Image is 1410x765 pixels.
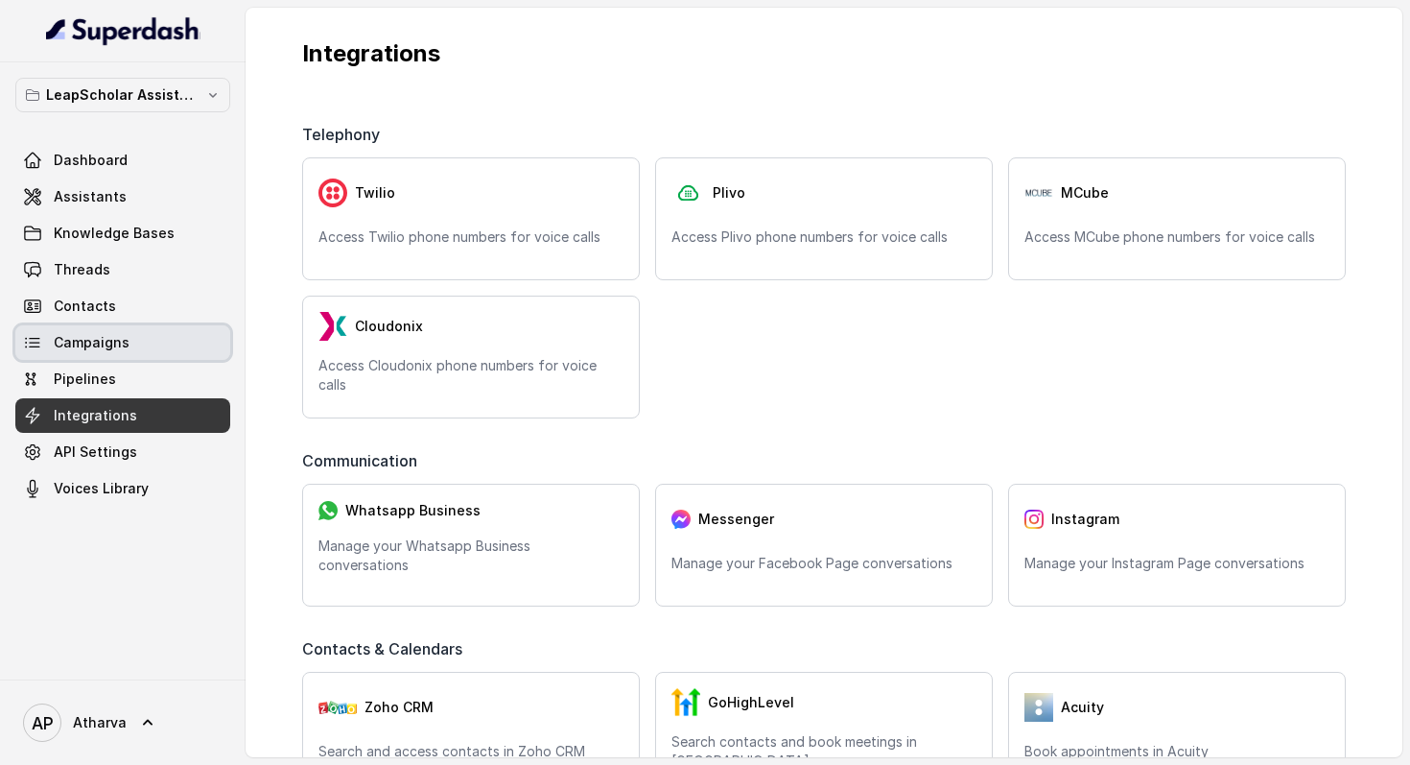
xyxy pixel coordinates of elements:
img: Pj9IrDBdEGgAAAABJRU5ErkJggg== [1024,187,1053,198]
span: Cloudonix [355,317,423,336]
img: plivo.d3d850b57a745af99832d897a96997ac.svg [671,179,705,208]
span: Zoho CRM [364,698,434,717]
img: light.svg [46,15,200,46]
p: Integrations [302,38,1346,69]
span: Telephony [302,123,388,146]
a: Integrations [15,398,230,433]
img: instagram.04eb0078a085f83fc525.png [1024,510,1044,529]
span: MCube [1061,183,1109,203]
span: Instagram [1051,510,1119,529]
a: API Settings [15,435,230,469]
a: Atharva [15,696,230,750]
p: Access Twilio phone numbers for voice calls [318,227,623,247]
p: Manage your Instagram Page conversations [1024,554,1329,573]
p: Access Cloudonix phone numbers for voice calls [318,356,623,394]
a: Pipelines [15,362,230,396]
img: whatsapp.f50b2aaae0bd8934e9105e63dc750668.svg [318,501,338,520]
img: GHL.59f7fa3143240424d279.png [671,688,700,717]
span: Threads [54,260,110,279]
span: Communication [302,449,425,472]
span: Plivo [713,183,745,203]
img: LzEnlUgADIwsuYwsTIxNLkxQDEyBEgDTDZAMjs1Qgy9jUyMTMxBzEB8uASKBKLgDqFxF08kI1lQAAAABJRU5ErkJggg== [318,312,347,341]
span: Knowledge Bases [54,224,175,243]
a: Knowledge Bases [15,216,230,251]
p: Manage your Facebook Page conversations [671,554,976,573]
span: Integrations [54,406,137,425]
a: Voices Library [15,471,230,506]
p: Book appointments in Acuity [1024,742,1329,761]
span: Contacts [54,297,116,316]
span: Contacts & Calendars [302,637,470,660]
p: Manage your Whatsapp Business conversations [318,537,623,575]
p: Access MCube phone numbers for voice calls [1024,227,1329,247]
span: Pipelines [54,370,116,389]
a: Contacts [15,289,230,323]
img: zohoCRM.b78897e9cd59d39d120b21c64f7c2b3a.svg [318,701,357,714]
span: Voices Library [54,479,149,498]
img: messenger.2e14a0163066c29f9ca216c7989aa592.svg [671,510,691,529]
a: Dashboard [15,143,230,178]
span: Acuity [1061,698,1104,717]
p: Search and access contacts in Zoho CRM [318,742,623,761]
button: LeapScholar Assistant [15,78,230,112]
text: AP [32,713,54,733]
span: API Settings [54,442,137,462]
p: LeapScholar Assistant [46,84,200,107]
span: Campaigns [54,333,129,352]
span: Twilio [355,183,395,203]
p: Access Plivo phone numbers for voice calls [671,227,976,247]
span: GoHighLevel [708,693,794,712]
a: Assistants [15,179,230,214]
span: Atharva [73,713,127,732]
a: Threads [15,252,230,287]
span: Assistants [54,187,127,206]
span: Whatsapp Business [345,501,481,520]
img: twilio.7c09a4f4c219fa09ad352260b0a8157b.svg [318,179,347,207]
span: Dashboard [54,151,128,170]
span: Messenger [698,510,774,529]
img: 5vvjV8cQY1AVHSZc2N7qU9QabzYIM+zpgiA0bbq9KFoni1IQNE8dHPp0leJjYW31UJeOyZnSBUO77gdMaNhFCgpjLZzFnVhVC... [1024,693,1053,722]
a: Campaigns [15,325,230,360]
